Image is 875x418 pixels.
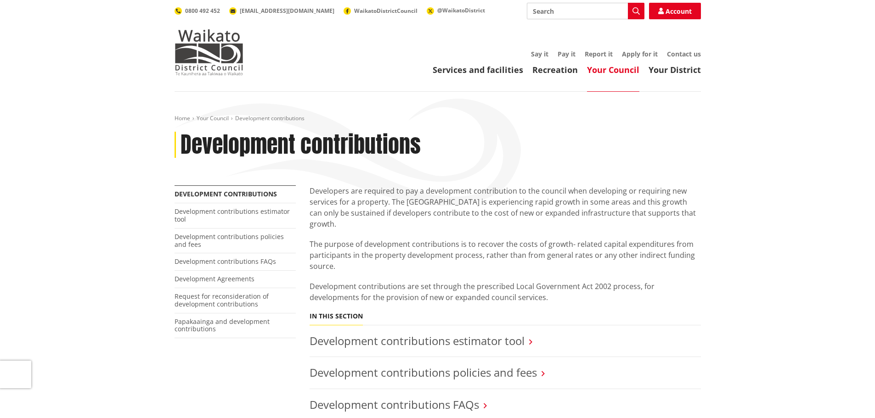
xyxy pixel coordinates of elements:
[240,7,334,15] span: [EMAIL_ADDRESS][DOMAIN_NAME]
[175,207,290,223] a: Development contributions estimator tool
[649,64,701,75] a: Your District
[649,3,701,19] a: Account
[437,6,485,14] span: @WaikatoDistrict
[622,50,658,58] a: Apply for it
[175,232,284,249] a: Development contributions policies and fees
[310,239,701,272] p: The purpose of development contributions is to recover the costs of growth- related capital expen...
[175,7,220,15] a: 0800 492 452
[667,50,701,58] a: Contact us
[175,29,243,75] img: Waikato District Council - Te Kaunihera aa Takiwaa o Waikato
[587,64,639,75] a: Your Council
[427,6,485,14] a: @WaikatoDistrict
[310,281,701,303] p: Development contributions are set through the prescribed Local Government Act 2002 process, for d...
[527,3,644,19] input: Search input
[235,114,305,122] span: Development contributions
[354,7,418,15] span: WaikatoDistrictCouncil
[175,115,701,123] nav: breadcrumb
[229,7,334,15] a: [EMAIL_ADDRESS][DOMAIN_NAME]
[175,114,190,122] a: Home
[310,333,525,348] a: Development contributions estimator tool
[531,50,548,58] a: Say it
[344,7,418,15] a: WaikatoDistrictCouncil
[310,312,363,320] h5: In this section
[532,64,578,75] a: Recreation
[181,132,421,158] h1: Development contributions
[585,50,613,58] a: Report it
[185,7,220,15] span: 0800 492 452
[433,64,523,75] a: Services and facilities
[175,274,254,283] a: Development Agreements
[175,257,276,266] a: Development contributions FAQs
[310,397,479,412] a: Development contributions FAQs
[197,114,229,122] a: Your Council
[175,292,269,308] a: Request for reconsideration of development contributions
[558,50,576,58] a: Pay it
[310,185,701,229] p: Developers are required to pay a development contribution to the council when developing or requi...
[175,317,270,334] a: Papakaainga and development contributions
[310,365,537,380] a: Development contributions policies and fees
[175,189,277,198] a: Development contributions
